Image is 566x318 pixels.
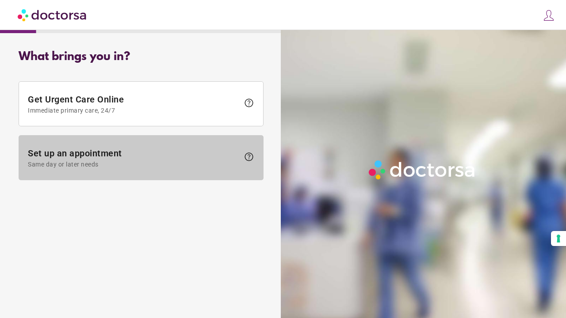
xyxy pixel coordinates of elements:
[28,94,239,114] span: Get Urgent Care Online
[28,148,239,168] span: Set up an appointment
[366,157,479,182] img: Logo-Doctorsa-trans-White-partial-flat.png
[244,98,254,108] span: help
[543,9,555,22] img: icons8-customer-100.png
[244,151,254,162] span: help
[28,107,239,114] span: Immediate primary care, 24/7
[19,50,264,64] div: What brings you in?
[551,231,566,246] button: Your consent preferences for tracking technologies
[18,5,88,25] img: Doctorsa.com
[28,161,239,168] span: Same day or later needs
